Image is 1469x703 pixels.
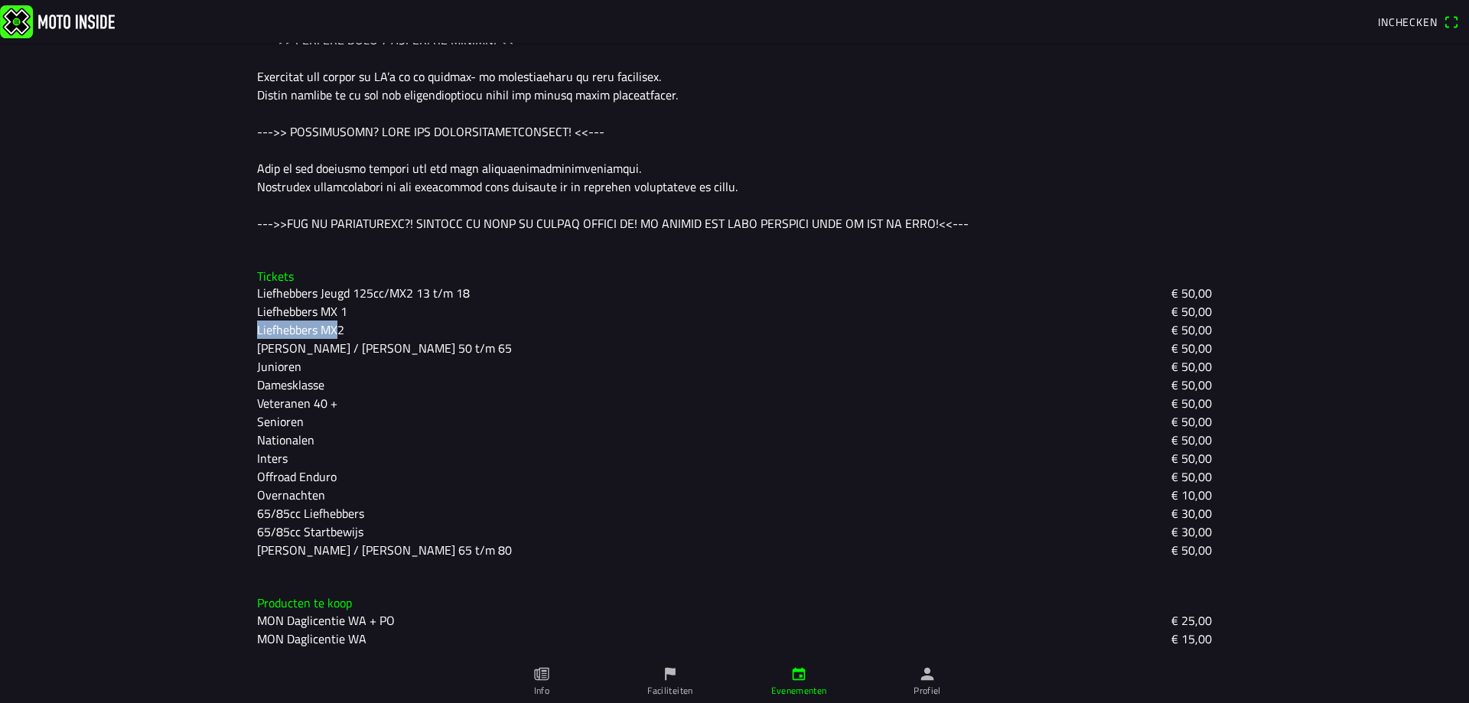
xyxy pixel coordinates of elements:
ion-text: € 50,00 [1171,321,1212,339]
ion-text: Inters [257,449,288,467]
ion-text: Liefhebbers Jeugd 125cc/MX2 13 t/m 18 [257,284,470,302]
ion-text: € 50,00 [1171,431,1212,449]
ion-text: € 50,00 [1171,412,1212,431]
ion-text: Junioren [257,357,301,376]
h3: Tickets [257,269,1212,284]
ion-text: Veteranen 40 + [257,394,337,412]
ion-text: € 50,00 [1171,302,1212,321]
ion-icon: flag [662,666,679,682]
ion-text: € 50,00 [1171,376,1212,394]
ion-text: 65/85cc Startbewijs [257,522,363,541]
ion-text: € 50,00 [1171,541,1212,559]
ion-text: Overnachten [257,486,325,504]
span: € 15,00 [1171,630,1212,648]
ion-text: Senioren [257,412,304,431]
ion-icon: person [919,666,936,682]
ion-label: Faciliteiten [647,684,692,698]
ion-text: € 50,00 [1171,357,1212,376]
span: € 25,00 [1171,611,1212,630]
span: MON Daglicentie WA + PO [257,611,395,630]
span: Inchecken [1378,14,1438,30]
ion-text: Nationalen [257,431,314,449]
span: MON Daglicentie WA [257,630,366,648]
ion-text: 65/85cc Liefhebbers [257,504,364,522]
ion-label: Info [534,684,549,698]
a: Incheckenqr scanner [1370,8,1466,34]
ion-text: € 50,00 [1171,449,1212,467]
ion-text: € 50,00 [1171,339,1212,357]
ion-text: [PERSON_NAME] / [PERSON_NAME] 65 t/m 80 [257,541,512,559]
ion-text: Liefhebbers MX 1 [257,302,347,321]
ion-text: € 50,00 [1171,394,1212,412]
h3: Producten te koop [257,596,1212,610]
ion-label: Profiel [914,684,941,698]
ion-icon: paper [533,666,550,682]
ion-text: € 30,00 [1171,504,1212,522]
ion-text: € 50,00 [1171,467,1212,486]
ion-text: Damesklasse [257,376,324,394]
ion-label: Evenementen [771,684,827,698]
ion-text: € 30,00 [1171,522,1212,541]
ion-text: Liefhebbers MX2 [257,321,344,339]
ion-text: Offroad Enduro [257,467,337,486]
ion-text: € 50,00 [1171,284,1212,302]
ion-text: [PERSON_NAME] / [PERSON_NAME] 50 t/m 65 [257,339,512,357]
ion-icon: calendar [790,666,807,682]
ion-text: € 10,00 [1171,486,1212,504]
